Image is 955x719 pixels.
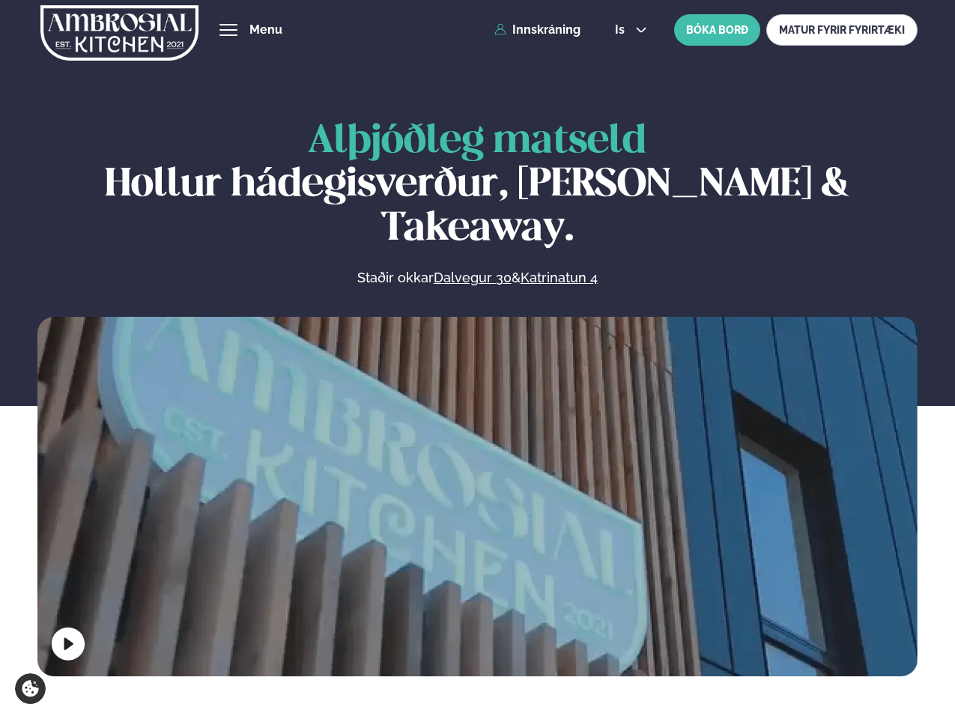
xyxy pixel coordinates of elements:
[194,269,760,287] p: Staðir okkar &
[15,673,46,704] a: Cookie settings
[308,123,646,160] span: Alþjóðleg matseld
[494,23,580,37] a: Innskráning
[521,269,598,287] a: Katrinatun 4
[766,14,918,46] a: MATUR FYRIR FYRIRTÆKI
[434,269,512,287] a: Dalvegur 30
[674,14,760,46] button: BÓKA BORÐ
[40,2,198,64] img: logo
[219,21,237,39] button: hamburger
[603,24,659,36] button: is
[615,24,629,36] span: is
[37,120,918,251] h1: Hollur hádegisverður, [PERSON_NAME] & Takeaway.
